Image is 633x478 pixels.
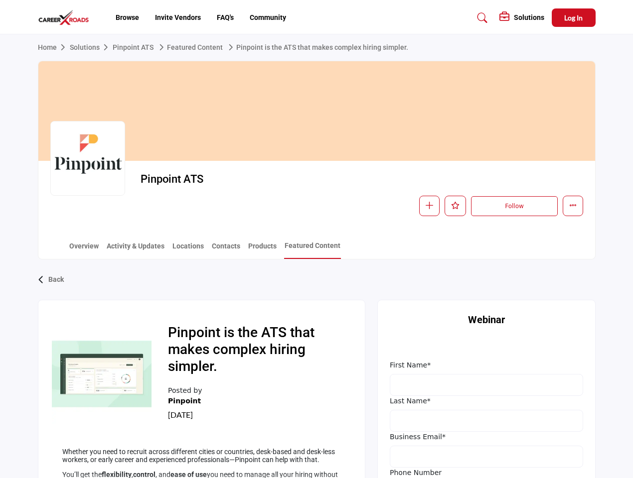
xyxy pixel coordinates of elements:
[250,13,286,21] a: Community
[172,241,204,258] a: Locations
[514,13,544,22] h5: Solutions
[48,271,64,289] p: Back
[468,10,494,26] a: Search
[211,241,241,258] a: Contacts
[62,448,341,464] p: Whether you need to recruit across different cities or countries, desk-based and desk-less worker...
[38,9,95,26] img: site Logo
[141,173,415,186] h2: Pinpoint ATS
[156,43,223,51] a: Featured Content
[471,196,557,216] button: Follow
[390,396,431,406] label: Last Name*
[52,324,152,424] img: No Feature content logo
[155,13,201,21] a: Invite Vendors
[552,8,596,27] button: Log In
[563,196,583,216] button: More details
[390,432,446,442] label: Business Email*
[168,396,201,406] b: Pinpoint
[168,385,216,421] div: Posted by
[69,241,99,258] a: Overview
[70,43,113,51] a: Solutions
[106,241,165,258] a: Activity & Updates
[217,13,234,21] a: FAQ's
[390,468,442,478] label: Phone Number
[168,410,193,419] span: [DATE]
[390,374,583,396] input: First Name
[225,43,408,51] a: Pinpoint is the ATS that makes complex hiring simpler.
[284,240,341,259] a: Featured Content
[248,241,277,258] a: Products
[390,360,431,370] label: First Name*
[113,43,154,51] a: Pinpoint ATS
[390,312,583,327] h2: Webinar
[168,324,341,378] h2: Pinpoint is the ATS that makes complex hiring simpler.
[390,410,583,432] input: Last Name
[38,43,70,51] a: Home
[116,13,139,21] a: Browse
[499,12,544,24] div: Solutions
[564,13,583,22] span: Log In
[390,446,583,468] input: Business Email
[445,196,466,216] button: Like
